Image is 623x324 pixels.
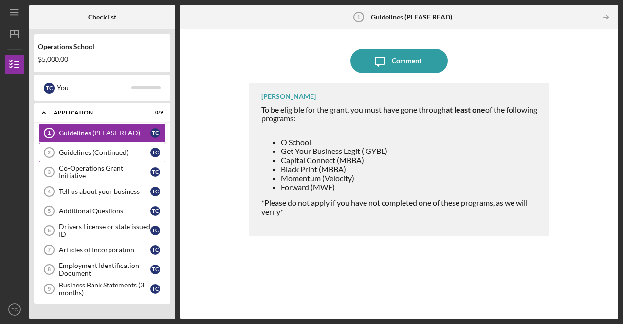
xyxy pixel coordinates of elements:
a: 5Additional QuestionsTC [39,201,165,221]
div: 0 / 9 [146,110,163,115]
span: Capital Connect (MBBA) [281,155,364,165]
div: Business Bank Statements (3 months) [59,281,150,297]
span: O School [281,137,311,147]
span: Momentum (Velocity) [281,173,354,183]
span: *Please do not apply if you have not completed one of these programs, as we will verify* [261,198,528,216]
div: Application [54,110,139,115]
div: T C [150,187,160,196]
div: $5,000.00 [38,56,166,63]
div: Guidelines (Continued) [59,149,150,156]
tspan: 8 [48,267,51,272]
strong: at least one [446,105,485,114]
a: 3Co-Operations Grant InitiativeTC [39,162,165,182]
tspan: 4 [48,189,51,194]
tspan: 1 [357,14,360,20]
b: Guidelines (PLEASE READ) [371,13,452,21]
div: T C [150,148,160,157]
span: To be eligible for the grant, you must have gone through of the following programs: [261,105,537,123]
div: T C [150,128,160,138]
a: 1Guidelines (PLEASE READ)TC [39,123,165,143]
span: Forward (MWF) [281,182,335,191]
div: Drivers License or state issued ID [59,223,150,238]
span: Get Your Business Legit ( GYBL) [281,146,387,155]
span: Black Print (MBBA) [281,164,346,173]
div: T C [150,206,160,216]
tspan: 2 [48,150,51,155]
div: T C [150,245,160,255]
tspan: 1 [48,130,51,136]
div: Co-Operations Grant Initiative [59,164,150,180]
text: TC [12,307,18,312]
div: Tell us about your business [59,188,150,195]
tspan: 7 [48,247,51,253]
div: T C [150,226,160,235]
div: T C [150,167,160,177]
div: Articles of Incorporation [59,246,150,254]
div: T C [44,83,55,94]
div: Employment Identification Document [59,262,150,277]
a: 4Tell us about your businessTC [39,182,165,201]
div: Additional Questions [59,207,150,215]
div: Guidelines (PLEASE READ) [59,129,150,137]
button: TC [5,300,24,319]
tspan: 9 [48,286,51,292]
tspan: 6 [48,228,51,233]
div: Comment [392,49,421,73]
div: [PERSON_NAME] [261,93,316,100]
div: You [57,79,131,96]
b: Checklist [88,13,116,21]
tspan: 3 [48,169,51,175]
div: Operations School [38,43,166,51]
a: 8Employment Identification DocumentTC [39,260,165,279]
div: T C [150,265,160,274]
a: 7Articles of IncorporationTC [39,240,165,260]
tspan: 5 [48,208,51,214]
div: T C [150,284,160,294]
a: 9Business Bank Statements (3 months)TC [39,279,165,299]
a: 2Guidelines (Continued)TC [39,143,165,162]
a: 6Drivers License or state issued IDTC [39,221,165,240]
button: Comment [350,49,448,73]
